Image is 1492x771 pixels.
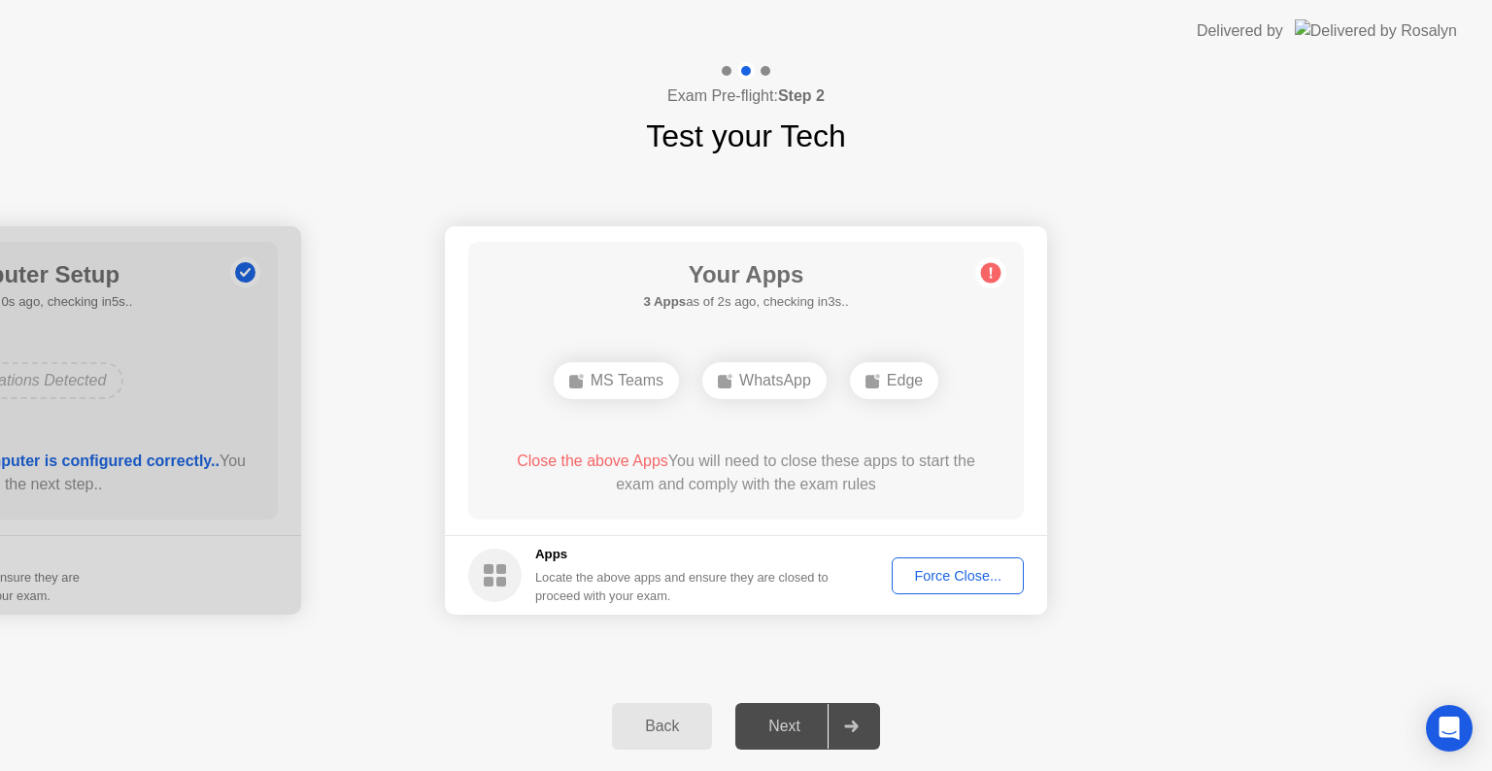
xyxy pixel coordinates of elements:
span: Close the above Apps [517,453,668,469]
div: Locate the above apps and ensure they are closed to proceed with your exam. [535,568,830,605]
b: Step 2 [778,87,825,104]
div: Open Intercom Messenger [1426,705,1473,752]
div: MS Teams [554,362,679,399]
b: 3 Apps [643,294,686,309]
img: Delivered by Rosalyn [1295,19,1457,42]
div: You will need to close these apps to start the exam and comply with the exam rules [496,450,997,496]
div: Edge [850,362,938,399]
button: Back [612,703,712,750]
h4: Exam Pre-flight: [667,84,825,108]
div: WhatsApp [702,362,827,399]
h1: Your Apps [643,257,848,292]
h5: as of 2s ago, checking in3s.. [643,292,848,312]
div: Back [618,718,706,735]
h1: Test your Tech [646,113,846,159]
button: Next [735,703,880,750]
div: Force Close... [899,568,1017,584]
h5: Apps [535,545,830,564]
button: Force Close... [892,557,1024,594]
div: Next [741,718,828,735]
div: Delivered by [1197,19,1283,43]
